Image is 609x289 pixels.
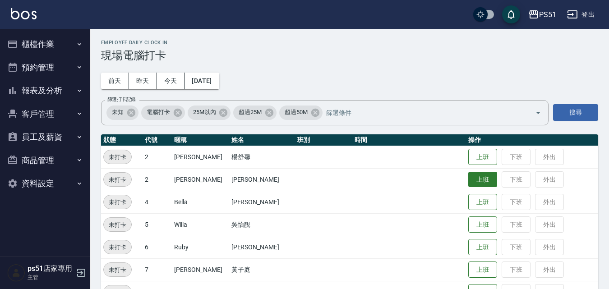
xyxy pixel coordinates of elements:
[172,134,229,146] th: 暱稱
[143,168,172,191] td: 2
[233,108,267,117] span: 超過25M
[104,220,131,229] span: 未打卡
[104,197,131,207] span: 未打卡
[104,243,131,252] span: 未打卡
[129,73,157,89] button: 昨天
[106,106,138,120] div: 未知
[229,146,295,168] td: 楊舒馨
[4,149,87,172] button: 商品管理
[468,216,497,233] button: 上班
[172,146,229,168] td: [PERSON_NAME]
[229,213,295,236] td: 吳怡靚
[143,191,172,213] td: 4
[4,32,87,56] button: 櫃檯作業
[141,108,175,117] span: 電腦打卡
[229,134,295,146] th: 姓名
[104,175,131,184] span: 未打卡
[143,258,172,281] td: 7
[295,134,352,146] th: 班別
[525,5,560,24] button: PS51
[172,258,229,281] td: [PERSON_NAME]
[553,104,598,121] button: 搜尋
[352,134,466,146] th: 時間
[157,73,185,89] button: 今天
[101,40,598,46] h2: Employee Daily Clock In
[229,236,295,258] td: [PERSON_NAME]
[101,49,598,62] h3: 現場電腦打卡
[172,213,229,236] td: Willa
[4,56,87,79] button: 預約管理
[279,106,323,120] div: 超過50M
[468,239,497,256] button: 上班
[104,265,131,275] span: 未打卡
[466,134,598,146] th: 操作
[4,125,87,149] button: 員工及薪資
[107,96,136,103] label: 篩選打卡記錄
[4,172,87,195] button: 資料設定
[229,258,295,281] td: 黃子庭
[233,106,277,120] div: 超過25M
[531,106,545,120] button: Open
[185,73,219,89] button: [DATE]
[7,264,25,282] img: Person
[143,236,172,258] td: 6
[28,264,74,273] h5: ps51店家專用
[172,236,229,258] td: Ruby
[106,108,129,117] span: 未知
[468,194,497,211] button: 上班
[468,149,497,165] button: 上班
[143,134,172,146] th: 代號
[188,106,231,120] div: 25M以內
[539,9,556,20] div: PS51
[563,6,598,23] button: 登出
[229,168,295,191] td: [PERSON_NAME]
[143,213,172,236] td: 5
[188,108,221,117] span: 25M以內
[172,191,229,213] td: Bella
[11,8,37,19] img: Logo
[468,261,497,278] button: 上班
[101,134,143,146] th: 狀態
[4,102,87,126] button: 客戶管理
[101,73,129,89] button: 前天
[104,152,131,162] span: 未打卡
[229,191,295,213] td: [PERSON_NAME]
[502,5,520,23] button: save
[324,105,519,120] input: 篩選條件
[28,273,74,281] p: 主管
[279,108,313,117] span: 超過50M
[468,172,497,188] button: 上班
[172,168,229,191] td: [PERSON_NAME]
[4,79,87,102] button: 報表及分析
[141,106,185,120] div: 電腦打卡
[143,146,172,168] td: 2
